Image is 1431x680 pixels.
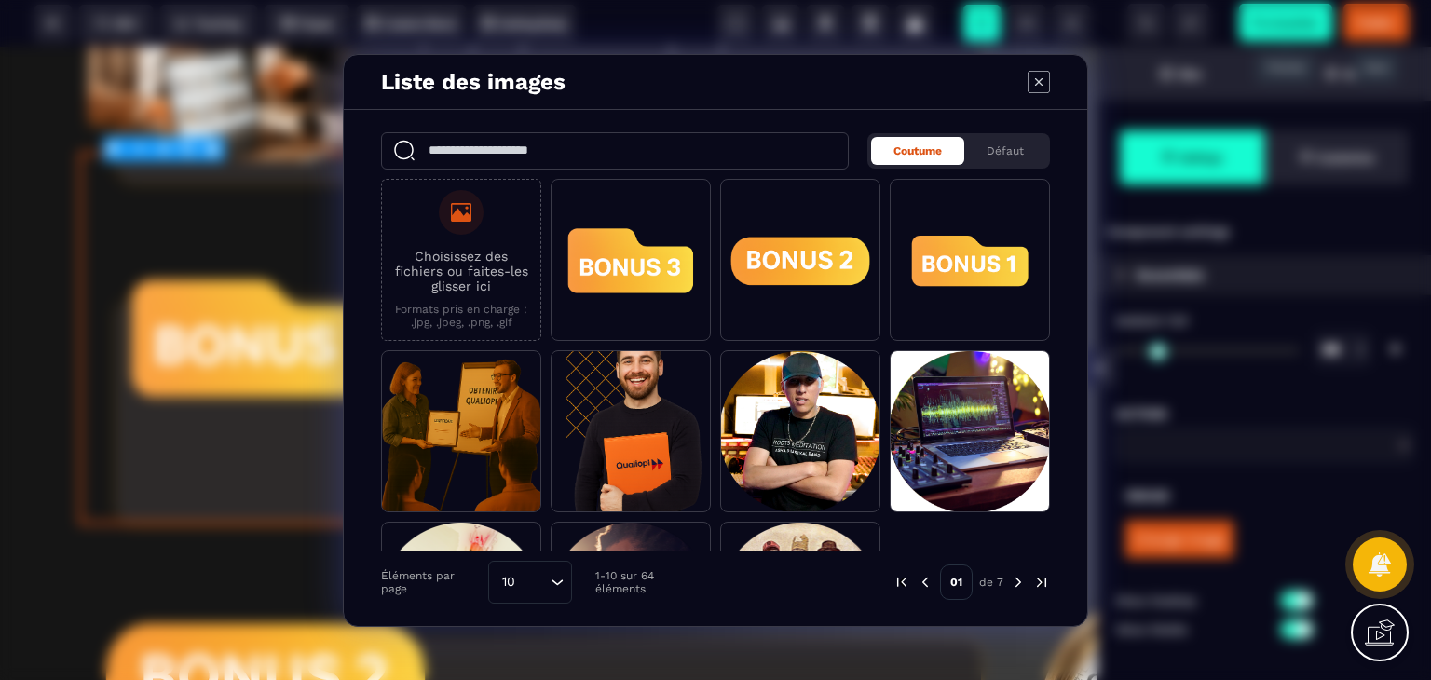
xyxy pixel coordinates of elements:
p: Formats pris en charge : .jpg, .jpeg, .png, .gif [391,303,531,329]
img: 06896305d28b97af5bce848f8a637ba7_Bonus_1.png [79,105,452,478]
span: 10 [496,572,522,592]
text: Vous apprenez à maintenir votre certification sans y consacrer tout votre temps, grâce à une méth... [394,9,944,77]
p: Éléments par page [381,569,479,595]
p: Choisissez des fichiers ou faites-les glisser ici [391,249,531,293]
h4: Liste des images [381,69,566,95]
img: prev [917,574,934,591]
p: 01 [940,564,973,600]
img: prev [893,574,910,591]
span: Défaut [987,144,1024,157]
span: Coutume [893,144,942,157]
img: next [1010,574,1027,591]
p: de 7 [979,575,1003,590]
input: Search for option [522,572,546,592]
div: Search for option [488,561,572,604]
img: next [1033,574,1050,591]
p: 1-10 sur 64 éléments [595,569,702,595]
